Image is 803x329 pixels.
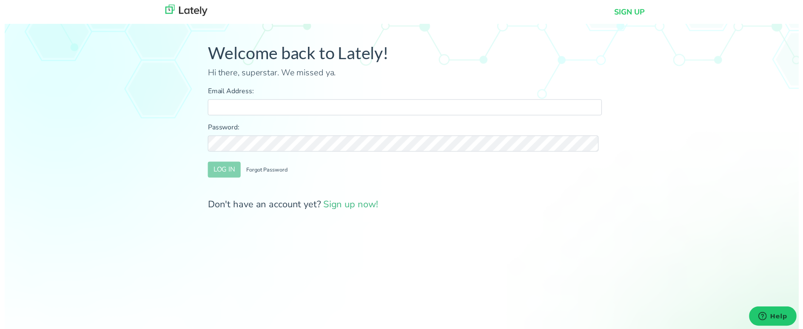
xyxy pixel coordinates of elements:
[244,168,286,176] small: Forgot Password
[239,163,291,180] button: Forgot Password
[205,163,239,180] button: LOG IN
[205,43,604,64] h1: Welcome back to Lately!
[205,123,604,134] label: Password:
[205,200,378,213] span: Don't have an account yet?
[205,67,604,80] p: Hi there, superstar. We missed ya.
[162,5,205,16] img: lately_logo_nav.700ca2e7.jpg
[617,6,647,18] a: SIGN UP
[322,200,378,213] a: Sign up now!
[205,87,604,97] label: Email Address:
